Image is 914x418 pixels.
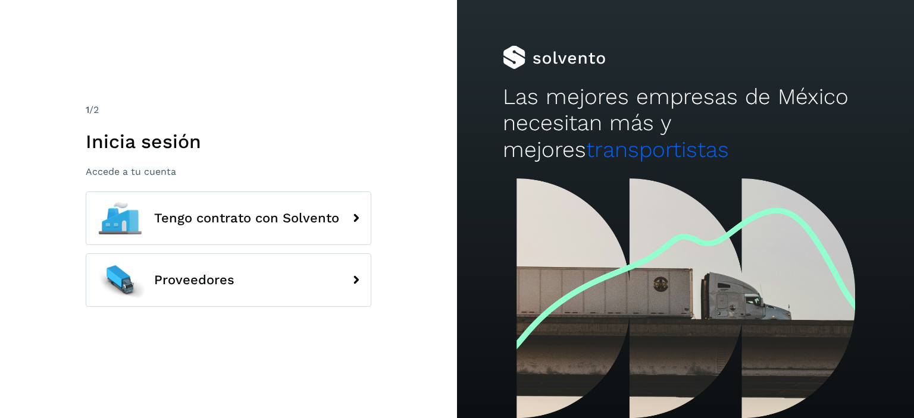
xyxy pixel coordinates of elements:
[86,166,371,177] p: Accede a tu cuenta
[86,253,371,307] button: Proveedores
[586,137,729,162] span: transportistas
[154,211,339,225] span: Tengo contrato con Solvento
[86,103,371,117] div: /2
[503,84,868,163] h2: Las mejores empresas de México necesitan más y mejores
[86,191,371,245] button: Tengo contrato con Solvento
[154,273,234,287] span: Proveedores
[86,130,371,153] h1: Inicia sesión
[86,104,89,115] span: 1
